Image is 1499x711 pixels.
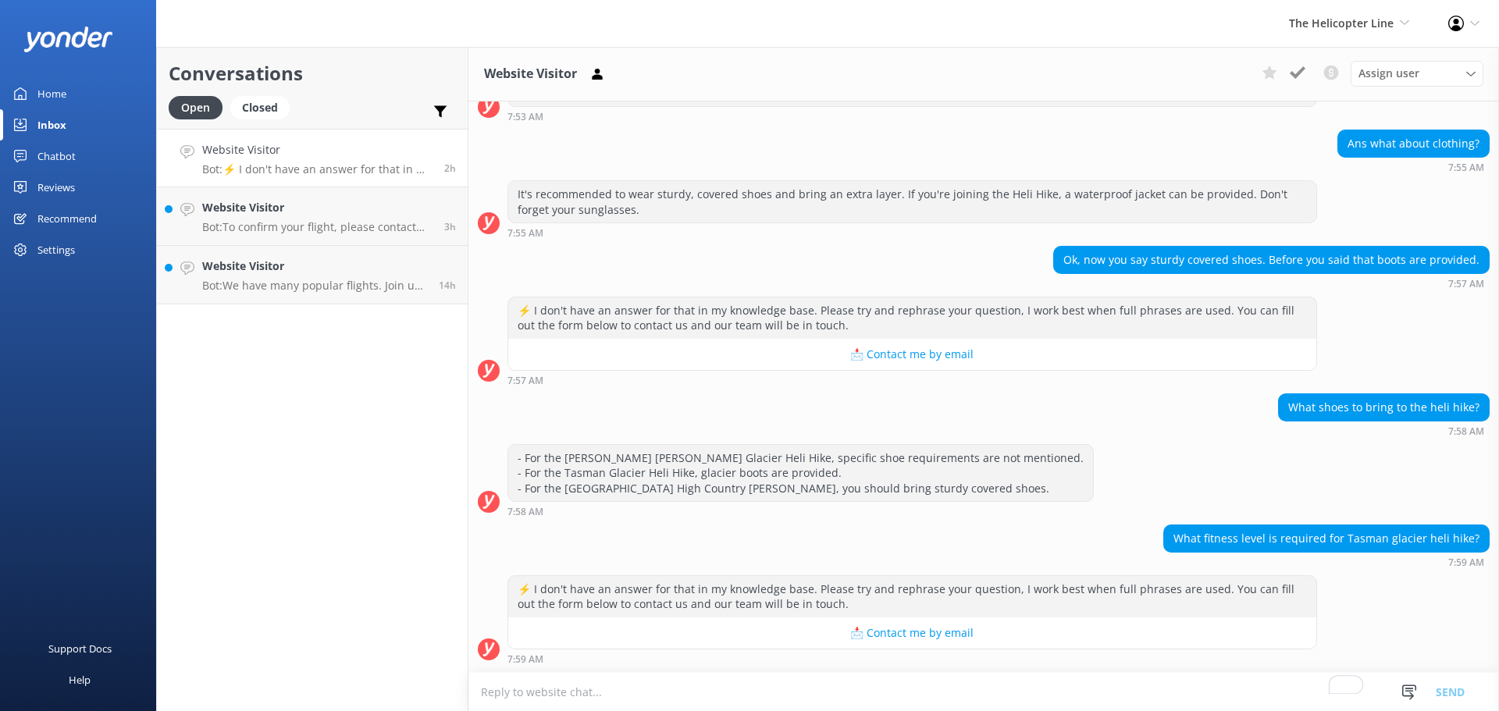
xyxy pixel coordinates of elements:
[507,506,1094,517] div: Sep 25 2025 07:58am (UTC +12:00) Pacific/Auckland
[37,78,66,109] div: Home
[157,246,468,304] a: Website VisitorBot:We have many popular flights. Join us in [GEOGRAPHIC_DATA] / [GEOGRAPHIC_DATA]...
[508,181,1316,222] div: It's recommended to wear sturdy, covered shoes and bring an extra layer. If you're joining the He...
[202,258,427,275] h4: Website Visitor
[1448,427,1484,436] strong: 7:58 AM
[507,229,543,238] strong: 7:55 AM
[1448,558,1484,567] strong: 7:59 AM
[1164,525,1489,552] div: What fitness level is required for Tasman glacier heli hike?
[1338,130,1489,157] div: Ans what about clothing?
[202,279,427,293] p: Bot: We have many popular flights. Join us in [GEOGRAPHIC_DATA] / [GEOGRAPHIC_DATA] for a Mountai...
[468,673,1499,711] textarea: To enrich screen reader interactions, please activate Accessibility in Grammarly extension settings
[1289,16,1394,30] span: The Helicopter Line
[37,172,75,203] div: Reviews
[1358,65,1419,82] span: Assign user
[230,96,290,119] div: Closed
[1337,162,1490,172] div: Sep 25 2025 07:55am (UTC +12:00) Pacific/Auckland
[202,220,433,234] p: Bot: To confirm your flight, please contact the relevant base: - [GEOGRAPHIC_DATA]: [EMAIL_ADDRES...
[37,140,76,172] div: Chatbot
[48,633,112,664] div: Support Docs
[507,507,543,517] strong: 7:58 AM
[157,129,468,187] a: Website VisitorBot:⚡ I don't have an answer for that in my knowledge base. Please try and rephras...
[439,279,456,292] span: Sep 24 2025 07:48pm (UTC +12:00) Pacific/Auckland
[169,96,223,119] div: Open
[508,297,1316,339] div: ⚡ I don't have an answer for that in my knowledge base. Please try and rephrase your question, I ...
[508,576,1316,617] div: ⚡ I don't have an answer for that in my knowledge base. Please try and rephrase your question, I ...
[507,111,1317,122] div: Sep 25 2025 07:53am (UTC +12:00) Pacific/Auckland
[508,617,1316,649] button: 📩 Contact me by email
[69,664,91,695] div: Help
[507,112,543,122] strong: 7:53 AM
[169,98,230,116] a: Open
[157,187,468,246] a: Website VisitorBot:To confirm your flight, please contact the relevant base: - [GEOGRAPHIC_DATA]:...
[202,199,433,216] h4: Website Visitor
[1278,425,1490,436] div: Sep 25 2025 07:58am (UTC +12:00) Pacific/Auckland
[507,655,543,664] strong: 7:59 AM
[230,98,297,116] a: Closed
[202,141,433,158] h4: Website Visitor
[1053,278,1490,289] div: Sep 25 2025 07:57am (UTC +12:00) Pacific/Auckland
[1279,394,1489,421] div: What shoes to bring to the heli hike?
[508,339,1316,370] button: 📩 Contact me by email
[507,376,543,386] strong: 7:57 AM
[508,445,1093,502] div: - For the [PERSON_NAME] [PERSON_NAME] Glacier Heli Hike, specific shoe requirements are not menti...
[37,234,75,265] div: Settings
[507,375,1317,386] div: Sep 25 2025 07:57am (UTC +12:00) Pacific/Auckland
[202,162,433,176] p: Bot: ⚡ I don't have an answer for that in my knowledge base. Please try and rephrase your questio...
[444,220,456,233] span: Sep 25 2025 07:14am (UTC +12:00) Pacific/Auckland
[1054,247,1489,273] div: Ok, now you say sturdy covered shoes. Before you said that boots are provided.
[444,162,456,175] span: Sep 25 2025 07:59am (UTC +12:00) Pacific/Auckland
[37,109,66,140] div: Inbox
[507,227,1317,238] div: Sep 25 2025 07:55am (UTC +12:00) Pacific/Auckland
[484,64,577,84] h3: Website Visitor
[507,653,1317,664] div: Sep 25 2025 07:59am (UTC +12:00) Pacific/Auckland
[23,27,113,52] img: yonder-white-logo.png
[169,59,456,88] h2: Conversations
[1163,556,1490,567] div: Sep 25 2025 07:59am (UTC +12:00) Pacific/Auckland
[1448,163,1484,172] strong: 7:55 AM
[1351,61,1483,86] div: Assign User
[37,203,97,234] div: Recommend
[1448,279,1484,289] strong: 7:57 AM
